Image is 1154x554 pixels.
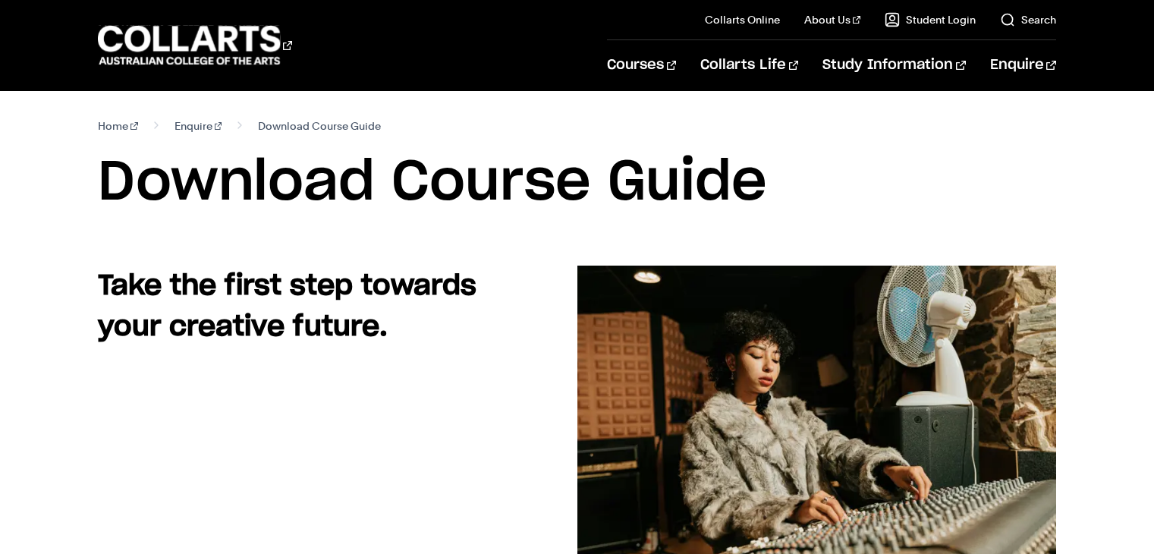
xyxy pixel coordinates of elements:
[705,12,780,27] a: Collarts Online
[885,12,976,27] a: Student Login
[700,40,798,90] a: Collarts Life
[98,272,476,341] strong: Take the first step towards your creative future.
[98,149,1055,217] h1: Download Course Guide
[175,115,222,137] a: Enquire
[990,40,1056,90] a: Enquire
[804,12,860,27] a: About Us
[98,115,138,137] a: Home
[822,40,965,90] a: Study Information
[98,24,292,67] div: Go to homepage
[607,40,676,90] a: Courses
[258,115,381,137] span: Download Course Guide
[1000,12,1056,27] a: Search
